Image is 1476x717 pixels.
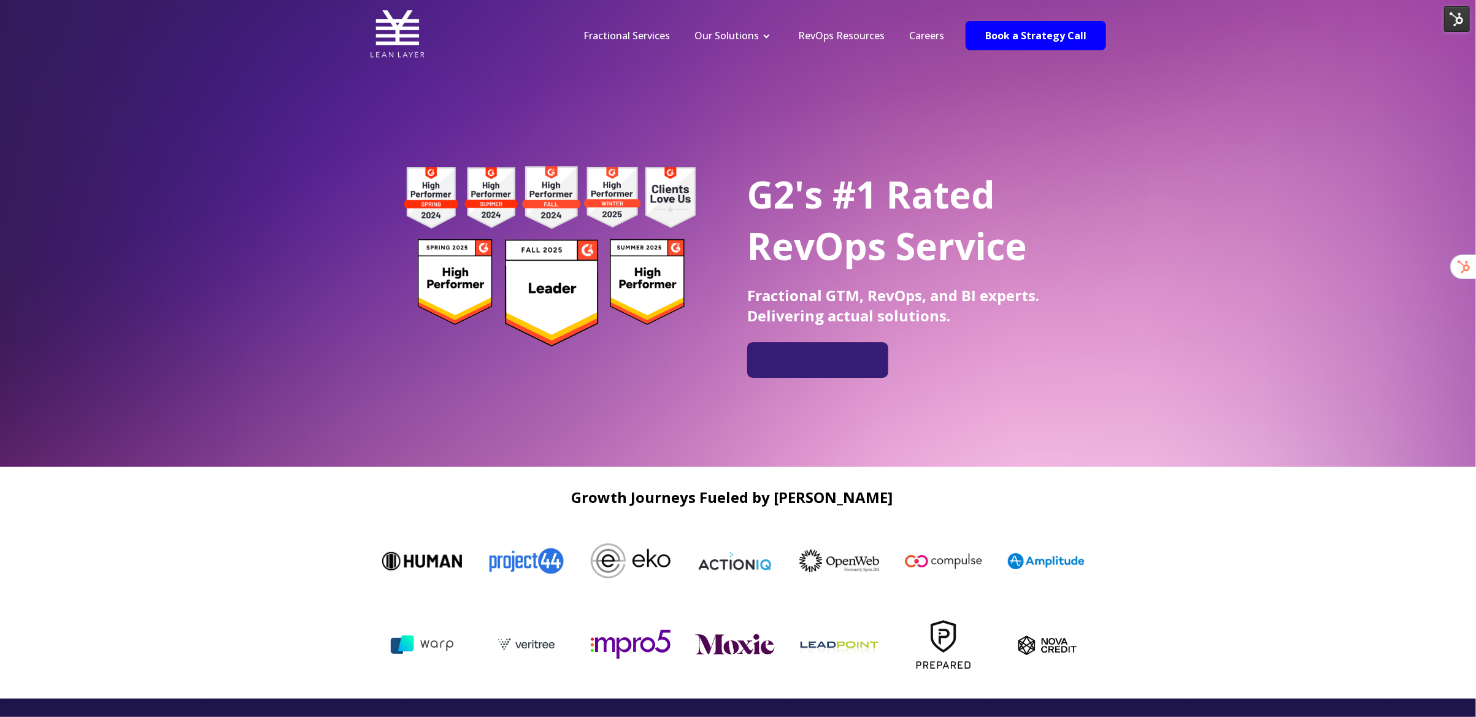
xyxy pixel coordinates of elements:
img: HubSpot Tools Menu Toggle [1444,6,1470,32]
iframe: Embedded CTA [753,347,882,373]
img: g2 badges [382,163,717,350]
img: Compulse [898,540,978,582]
img: warp ai [390,629,469,661]
img: OpenWeb [794,550,874,572]
img: Project44 [481,540,561,581]
div: Navigation Menu [571,29,956,42]
a: Careers [909,29,944,42]
span: Fractional GTM, RevOps, and BI experts. Delivering actual solutions. [747,285,1039,326]
a: Our Solutions [694,29,759,42]
img: leadpoint [807,605,886,684]
img: veritree [494,627,574,662]
img: Eko [585,543,665,578]
img: Amplitude [1002,553,1082,569]
img: moxie [702,634,782,654]
img: Prepared-Logo [911,605,991,684]
a: Fractional Services [583,29,670,42]
img: ActionIQ [690,551,769,572]
img: nova_c [1015,622,1095,667]
img: mpro5 [598,630,678,658]
a: Book a Strategy Call [966,21,1106,50]
h2: Growth Journeys Fueled by [PERSON_NAME] [370,489,1094,505]
img: Lean Layer Logo [370,6,425,61]
a: RevOps Resources [798,29,885,42]
img: Human [377,552,456,570]
span: G2's #1 Rated RevOps Service [747,169,1027,271]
